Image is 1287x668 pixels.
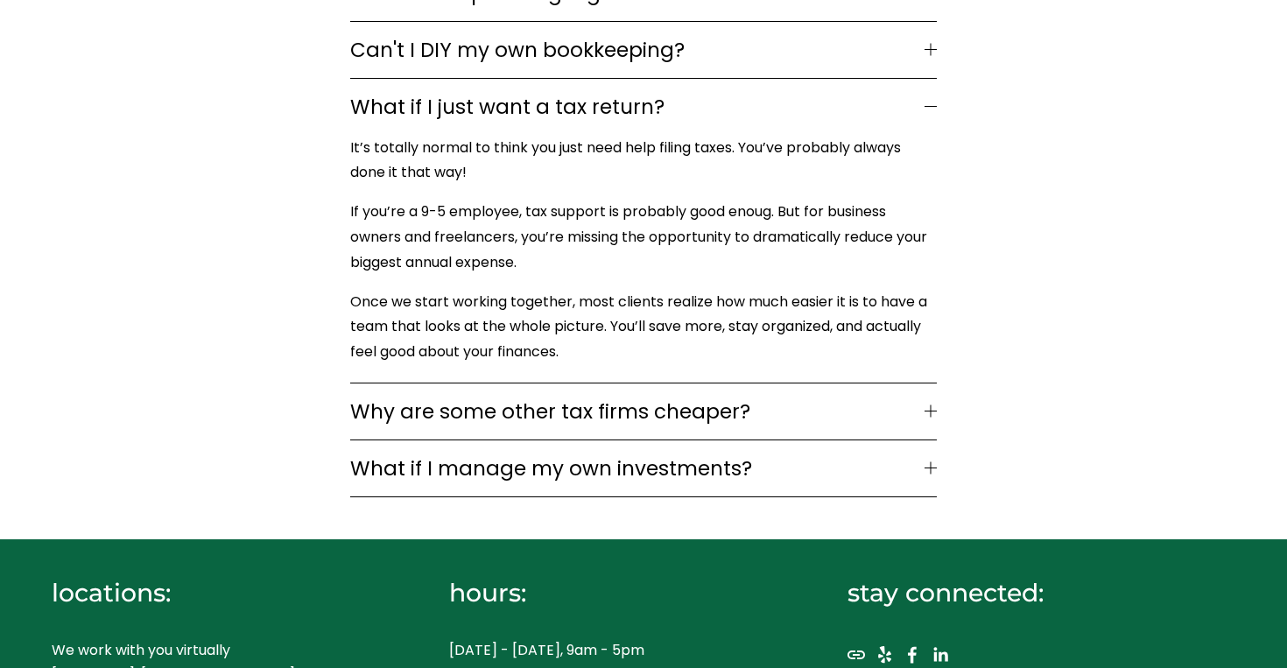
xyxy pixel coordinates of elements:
[350,135,938,383] div: What if I just want a tax return?
[847,576,1186,610] h4: stay connected:
[449,638,788,664] p: [DATE] - [DATE], 9am - 5pm
[904,646,921,664] a: Facebook
[449,576,788,610] h4: hours:
[350,440,938,496] button: What if I manage my own investments?
[847,646,865,664] a: URL
[876,646,893,664] a: Yelp
[350,92,925,122] span: What if I just want a tax return?
[350,22,938,78] button: Can't I DIY my own bookkeeping?
[350,35,925,65] span: Can't I DIY my own bookkeeping?
[350,136,929,186] p: It’s totally normal to think you just need help filing taxes. You’ve probably always done it that...
[52,576,390,610] h4: locations:
[350,79,938,135] button: What if I just want a tax return?
[350,454,925,483] span: What if I manage my own investments?
[350,397,925,426] span: Why are some other tax firms cheaper?
[932,646,949,664] a: LinkedIn
[350,290,929,365] p: Once we start working together, most clients realize how much easier it is to have a team that lo...
[350,200,929,275] p: If you’re a 9-5 employee, tax support is probably good enoug. But for business owners and freelan...
[350,383,938,439] button: Why are some other tax firms cheaper?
